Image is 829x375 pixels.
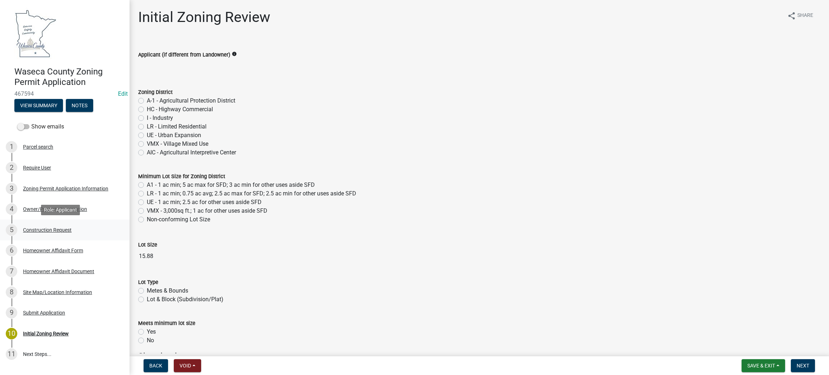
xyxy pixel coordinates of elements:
label: A1 - 1 ac min; 5 ac max for SFD; 3 ac min for other uses aside SFD [147,181,315,189]
div: Site Map/Location Information [23,290,92,295]
div: 8 [6,286,17,298]
button: Back [144,359,168,372]
h1: Initial Zoning Review [138,9,270,26]
label: A-1 - Agricultural Protection District [147,96,235,105]
wm-modal-confirm: Edit Application Number [118,90,128,97]
label: UE - Urban Expansion [147,131,201,140]
label: Non-conforming Lot Size [147,215,210,224]
button: View Summary [14,99,63,112]
label: Zoning District [138,90,173,95]
i: share [787,12,796,20]
div: 9 [6,307,17,318]
span: 467594 [14,90,115,97]
span: Next [797,363,809,369]
div: Zoning Permit Application Information [23,186,108,191]
div: 4 [6,203,17,215]
h4: Waseca County Zoning Permit Application [14,67,124,87]
label: HC - Highway Commercial [147,105,213,114]
div: 1 [6,141,17,153]
div: 5 [6,224,17,236]
span: Share [797,12,813,20]
label: Lot Size [138,243,157,248]
div: 11 [6,348,17,360]
label: LR - Limited Residential [147,122,207,131]
div: Owner/Property Information [23,207,87,212]
wm-modal-confirm: Notes [66,103,93,109]
div: Role: Applicant [41,205,80,215]
div: 3 [6,183,17,194]
label: UE - 1 ac min; 2.5 ac for other uses aside SFD [147,198,262,207]
label: Minimum Lot Size for Zoning District [138,174,225,179]
label: Metes & Bounds [147,286,188,295]
button: Void [174,359,201,372]
div: Parcel search [23,144,53,149]
div: Require User [23,165,51,170]
label: VMX - Village Mixed Use [147,140,208,148]
div: Construction Request [23,227,72,232]
button: Notes [66,99,93,112]
label: Show emails [17,122,64,131]
div: Submit Application [23,310,65,315]
label: Lot & Block (Subdivision/Plat) [147,295,223,304]
div: 6 [6,245,17,256]
div: Homeowner Affidavit Document [23,269,94,274]
label: No [147,336,154,345]
button: shareShare [782,9,819,23]
div: Homeowner Affidavit Form [23,248,83,253]
div: 7 [6,266,17,277]
div: 2 [6,162,17,173]
label: I - Industry [147,114,173,122]
label: AIC - Agricultural Interpretive Center [147,148,236,157]
div: Initial Zoning Review [23,331,69,336]
span: Void [180,363,191,369]
label: Lot Type [138,280,158,285]
span: Back [149,363,162,369]
img: Waseca County, Minnesota [14,8,57,59]
label: LR - 1 ac min; 0.75 ac avg; 2.5 ac max for SFD; 2.5 ac min for other uses aside SFD [147,189,356,198]
label: Yes [147,327,156,336]
label: VMX - 3,000sq ft.; 1 ac for other uses aside SFD [147,207,267,215]
span: Save & Exit [747,363,775,369]
button: Save & Exit [742,359,785,372]
i: info [232,51,237,57]
label: Applicant (if different from Landowner) [138,53,230,58]
label: Meets minimum lot size [138,321,195,326]
h4: Shoreland [138,351,820,362]
wm-modal-confirm: Summary [14,103,63,109]
button: Next [791,359,815,372]
div: 10 [6,328,17,339]
a: Edit [118,90,128,97]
